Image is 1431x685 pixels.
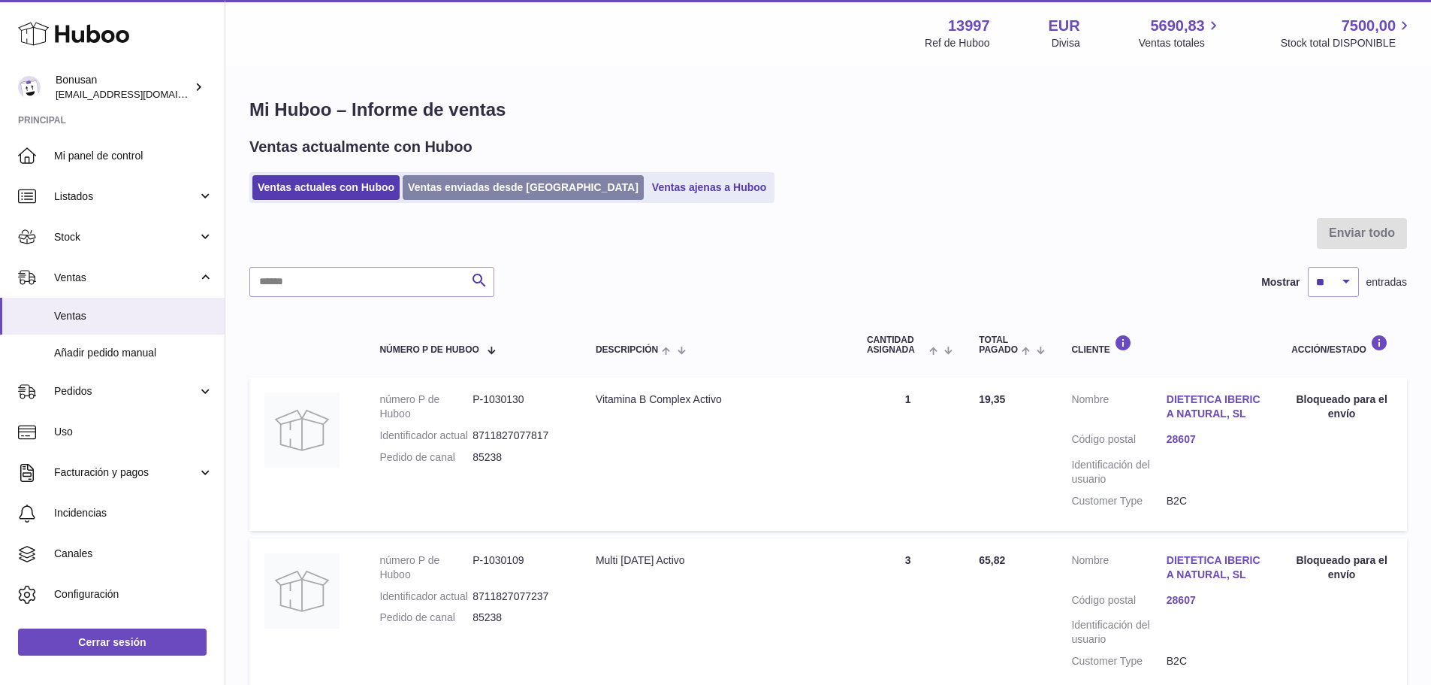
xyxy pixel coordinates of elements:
[1071,654,1166,668] dt: Customer Type
[264,553,340,629] img: no-photo.jpg
[1167,654,1261,668] dd: B2C
[54,465,198,480] span: Facturación y pagos
[1167,593,1261,608] a: 28607
[403,175,644,200] a: Ventas enviadas desde [GEOGRAPHIC_DATA]
[472,553,566,582] dd: P-1030109
[54,506,213,520] span: Incidencias
[1071,458,1166,486] dt: Identificación del usuario
[54,189,198,204] span: Listados
[249,98,1407,122] h1: Mi Huboo – Informe de ventas
[1049,16,1080,36] strong: EUR
[1167,553,1261,582] a: DIETETICA IBERICA NATURAL, SL
[596,553,837,568] div: Multi [DATE] Activo
[596,345,658,355] span: Descripción
[1291,335,1392,355] div: Acción/Estado
[379,393,472,421] dt: número P de Huboo
[379,429,472,443] dt: Identificador actual
[1291,553,1392,582] div: Bloqueado para el envío
[472,590,566,604] dd: 8711827077237
[54,346,213,360] span: Añadir pedido manual
[1139,16,1222,50] a: 5690,83 Ventas totales
[18,629,207,656] a: Cerrar sesión
[379,590,472,604] dt: Identificador actual
[1071,335,1261,355] div: Cliente
[54,547,213,561] span: Canales
[54,384,198,399] span: Pedidos
[1139,36,1222,50] span: Ventas totales
[948,16,990,36] strong: 13997
[596,393,837,407] div: Vitamina B Complex Activo
[979,393,1005,405] span: 19,35
[1342,16,1396,36] span: 7500,00
[1071,618,1166,647] dt: Identificación del usuario
[925,36,989,50] div: Ref de Huboo
[54,149,213,163] span: Mi panel de control
[379,611,472,625] dt: Pedido de canal
[264,393,340,468] img: no-photo.jpg
[979,554,1005,566] span: 65,82
[472,429,566,443] dd: 8711827077817
[379,553,472,582] dt: número P de Huboo
[1071,494,1166,508] dt: Customer Type
[54,425,213,439] span: Uso
[1261,275,1300,289] label: Mostrar
[1071,553,1166,586] dt: Nombre
[1167,393,1261,421] a: DIETETICA IBERICA NATURAL, SL
[249,137,472,157] h2: Ventas actualmente con Huboo
[1167,494,1261,508] dd: B2C
[56,73,191,102] div: Bonusan
[867,335,925,355] span: Cantidad ASIGNADA
[1071,393,1166,425] dt: Nombre
[54,309,213,323] span: Ventas
[1281,16,1413,50] a: 7500,00 Stock total DISPONIBLE
[979,335,1018,355] span: Total pagado
[1291,393,1392,421] div: Bloqueado para el envío
[1366,275,1407,289] span: entradas
[472,611,566,625] dd: 85238
[1167,432,1261,447] a: 28607
[1150,16,1204,36] span: 5690,83
[54,587,213,602] span: Configuración
[472,393,566,421] dd: P-1030130
[647,175,772,200] a: Ventas ajenas a Huboo
[1071,432,1166,450] dt: Código postal
[1071,593,1166,611] dt: Código postal
[1052,36,1080,50] div: Divisa
[18,76,41,99] img: internalAdmin-13997@internal.huboo.com
[852,377,964,530] td: 1
[1281,36,1413,50] span: Stock total DISPONIBLE
[56,88,221,100] span: [EMAIL_ADDRESS][DOMAIN_NAME]
[54,271,198,285] span: Ventas
[54,230,198,244] span: Stock
[252,175,400,200] a: Ventas actuales con Huboo
[379,345,479,355] span: número P de Huboo
[379,450,472,465] dt: Pedido de canal
[472,450,566,465] dd: 85238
